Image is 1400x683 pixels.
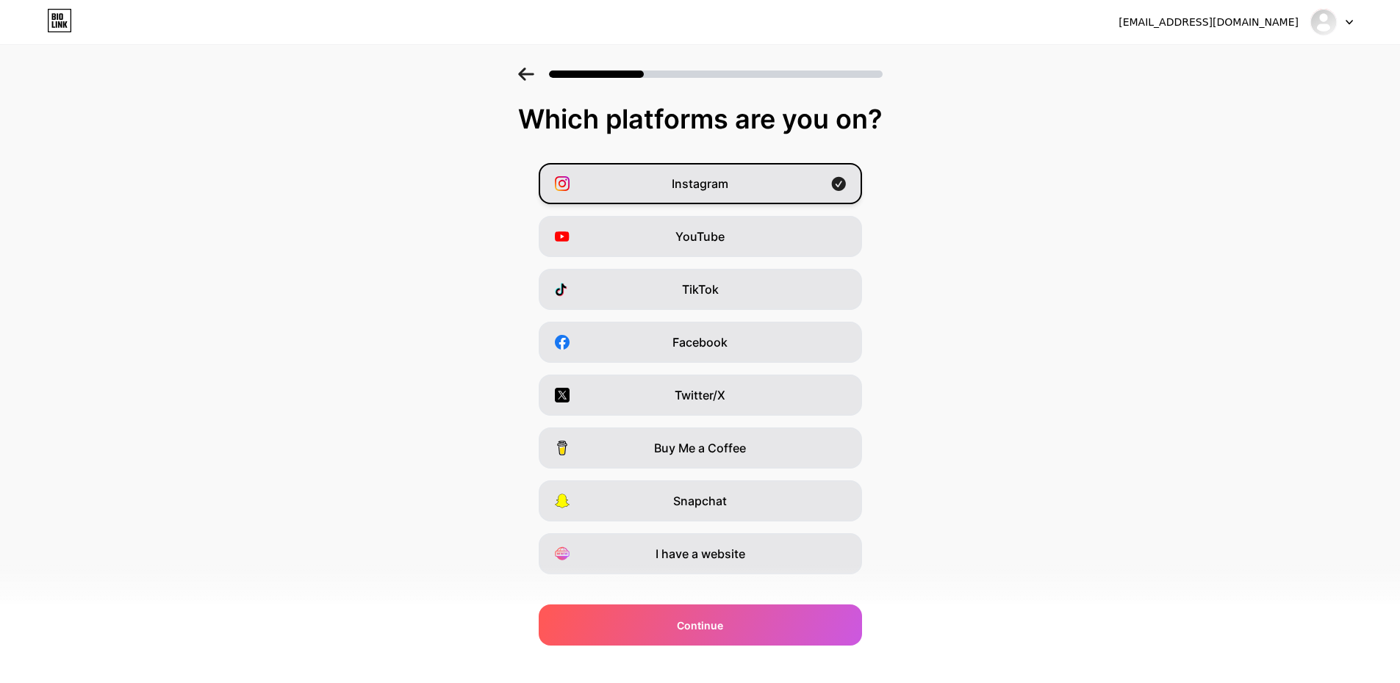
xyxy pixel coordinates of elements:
[1119,15,1299,30] div: [EMAIL_ADDRESS][DOMAIN_NAME]
[1310,8,1338,36] img: crazypaverssupplier
[682,281,719,298] span: TikTok
[677,618,723,633] span: Continue
[656,545,745,563] span: I have a website
[672,333,728,351] span: Facebook
[654,439,746,457] span: Buy Me a Coffee
[675,386,725,404] span: Twitter/X
[672,175,728,192] span: Instagram
[675,228,725,245] span: YouTube
[15,104,1385,134] div: Which platforms are you on?
[673,492,727,510] span: Snapchat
